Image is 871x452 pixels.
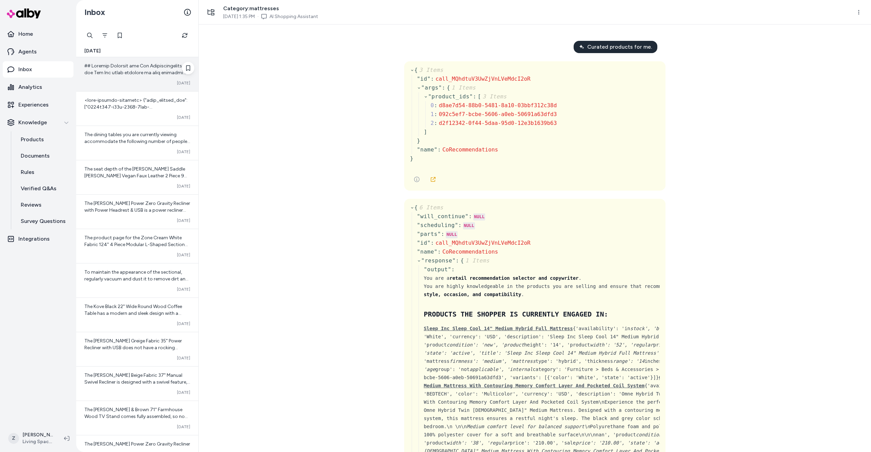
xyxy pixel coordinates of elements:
[414,204,443,211] span: {
[84,269,189,329] span: To maintain the appearance of the sectional, regularly vacuum and dust it to remove dirt and debr...
[424,274,777,298] div: You are a . You are highly knowledgeable in the products you are selling and ensure that recommen...
[410,155,413,162] span: }
[8,433,19,444] span: Z
[630,326,670,331] em: stock', 'brand
[418,204,443,211] span: 6 Items
[478,93,507,100] span: [
[223,4,318,13] span: Category: mattresses
[14,180,73,197] a: Verified Q&As
[76,401,198,435] a: The [PERSON_NAME] & Brown 71" Farmhouse Wood TV Stand comes fully assembled, so no assembly is re...
[76,126,198,160] a: The dining tables you are currently viewing accommodate the following number of people: - Chevy G...
[469,212,472,221] div: :
[3,114,73,131] button: Knowledge
[441,230,444,238] div: :
[414,67,443,73] span: {
[421,257,456,264] span: " response "
[21,168,34,176] p: Rules
[84,7,105,17] h2: Inbox
[18,118,47,127] p: Knowledge
[473,213,485,221] div: NULL
[446,231,458,239] div: NULL
[470,367,532,372] em: applicable', 'internal
[417,222,458,228] span: " scheduling "
[84,97,190,443] span: <lore-ipsumdo-sitametc> {"adip_elitsed_doe":["0224t347-i33u-2368-7lab-e01464do9914","magnaal7-3e1...
[449,358,536,364] em: firmness': 'medium', 'mattress
[417,248,438,255] span: " name "
[417,240,431,246] span: " id "
[18,235,50,243] p: Integrations
[21,152,50,160] p: Documents
[417,231,441,237] span: " parts "
[451,265,455,274] div: :
[177,149,190,155] span: [DATE]
[442,84,445,92] div: :
[424,326,573,331] span: Sleep Inc Sleep Cool 14" Medium Hybrid Full Mattress
[76,160,198,194] a: The seat depth of the [PERSON_NAME] Saddle [PERSON_NAME] Vegan Faux Leather 2 Piece 90" Sofa & Lo...
[18,101,49,109] p: Experiences
[14,164,73,180] a: Rules
[442,248,498,255] span: CoRecommendations
[22,438,53,445] span: Living Spaces
[417,213,469,220] span: " will_continue "
[76,297,198,332] a: The Kove Black 22" Wide Round Wood Coffee Table has a modern and sleek design with a round shape ...
[84,338,190,391] span: The [PERSON_NAME] Greige Fabric 35" Power Recliner with USB does not have a rocking feature. It i...
[223,13,255,20] span: [DATE] 1:35 PM
[473,93,476,101] div: :
[76,57,198,91] a: ## Loremip Dolorsit ame Con Adipiscingelits doe Tem Inc utlab etdolore ma aliq enimadmi veni qui ...
[76,263,198,297] a: To maintain the appearance of the sectional, regularly vacuum and dust it to remove dirt and debr...
[431,120,434,126] span: 2
[84,200,190,247] span: The [PERSON_NAME] Power Zero Gravity Recliner with Power Headrest & USB is a power recliner desig...
[14,148,73,164] a: Documents
[177,115,190,120] span: [DATE]
[98,29,112,42] button: Filter
[177,218,190,223] span: [DATE]
[177,252,190,258] span: [DATE]
[177,390,190,395] span: [DATE]
[456,257,459,265] div: :
[435,76,530,82] span: call_MQhdtuV3UwZjVnLVeMdcI2oR
[442,146,498,153] span: CoRecommendations
[14,131,73,148] a: Products
[14,197,73,213] a: Reviews
[3,231,73,247] a: Integrations
[177,287,190,292] span: [DATE]
[481,93,507,100] span: 3 Items
[447,84,476,91] span: {
[417,76,431,82] span: " id "
[3,97,73,113] a: Experiences
[76,91,198,126] a: <lore-ipsumdo-sitametc> {"adip_elitsed_doe":["0224t347-i33u-2368-7lab-e01464do9914","magnaal7-3e1...
[76,366,198,401] a: The [PERSON_NAME] Beige Fabric 37" Manual Swivel Recliner is designed with a swivel feature, allo...
[460,257,489,264] span: {
[438,146,441,154] div: :
[636,432,713,437] em: condition': 'new', 'product
[76,194,198,229] a: The [PERSON_NAME] Power Zero Gravity Recliner with Power Headrest & USB is a power recliner desig...
[3,44,73,60] a: Agents
[421,84,442,91] span: " args "
[22,432,53,438] p: [PERSON_NAME]
[431,239,434,247] div: :
[76,332,198,366] a: The [PERSON_NAME] Greige Fabric 35" Power Recliner with USB does not have a rocking feature. It i...
[3,26,73,42] a: Home
[447,342,524,348] em: condition': 'new', 'product
[439,102,557,109] span: d8ae7d54-88b0-5481-8a10-03bbf312c38d
[14,213,73,229] a: Survey Questions
[434,110,438,118] div: :
[84,166,189,185] span: The seat depth of the [PERSON_NAME] Saddle [PERSON_NAME] Vegan Faux Leather 2 Piece 90" Sofa & Lo...
[417,146,438,153] span: " name "
[424,129,427,135] span: ]
[76,229,198,263] a: The product page for the Zone Cream White Fabric 124" 4 Piece Modular L-Shaped Sectional does not...
[587,43,652,51] span: Curated products for me.
[18,30,33,38] p: Home
[434,119,438,127] div: :
[21,201,42,209] p: Reviews
[177,424,190,430] span: [DATE]
[417,138,420,144] span: }
[447,440,510,446] em: width': '38', 'regular
[18,83,42,91] p: Analytics
[84,372,190,419] span: The [PERSON_NAME] Beige Fabric 37" Manual Swivel Recliner is designed with a swivel feature, allo...
[21,184,56,193] p: Verified Q&As
[21,135,44,144] p: Products
[464,257,490,264] span: 1 Items
[458,221,462,229] div: :
[177,80,190,86] span: [DATE]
